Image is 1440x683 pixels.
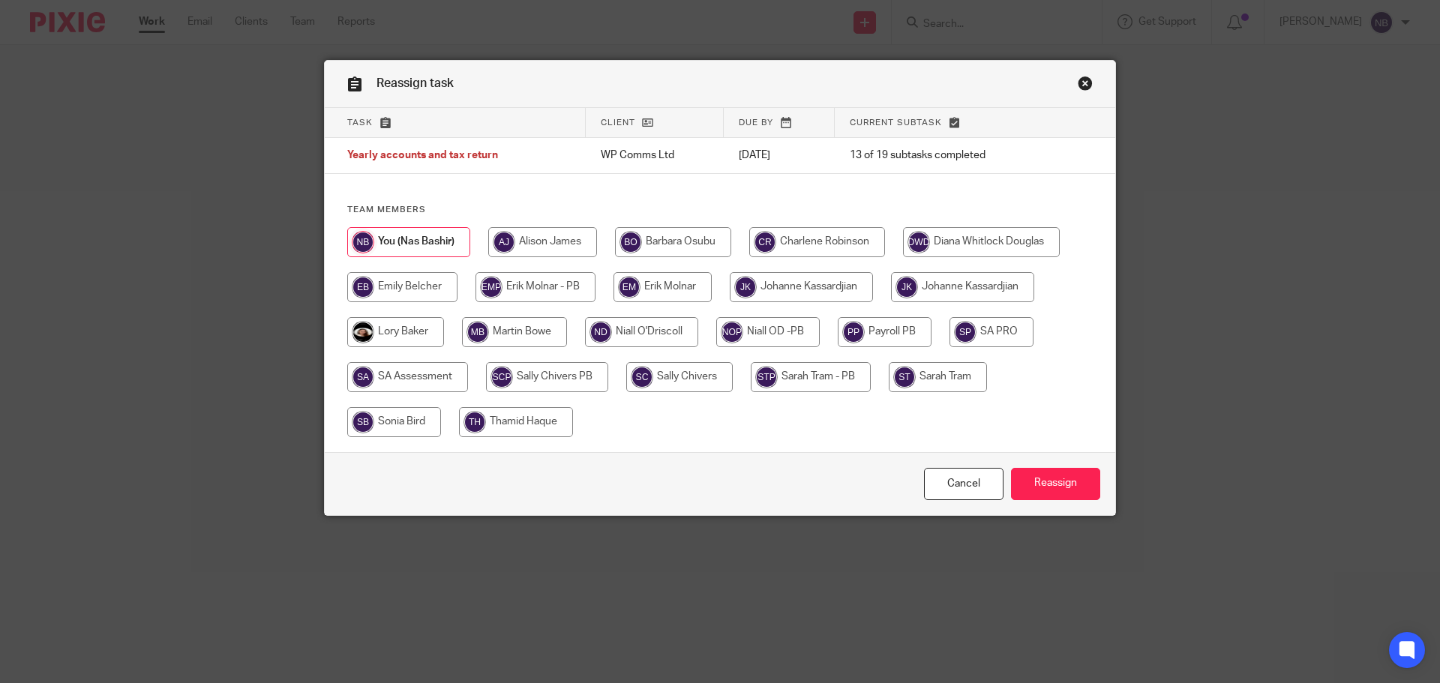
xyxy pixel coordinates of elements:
span: Client [601,118,635,127]
span: Reassign task [376,77,454,89]
a: Close this dialog window [924,468,1003,500]
h4: Team members [347,204,1093,216]
span: Current subtask [850,118,942,127]
span: Task [347,118,373,127]
span: Due by [739,118,773,127]
p: [DATE] [739,148,820,163]
input: Reassign [1011,468,1100,500]
p: WP Comms Ltd [601,148,709,163]
a: Close this dialog window [1078,76,1093,96]
span: Yearly accounts and tax return [347,151,498,161]
td: 13 of 19 subtasks completed [835,138,1055,174]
